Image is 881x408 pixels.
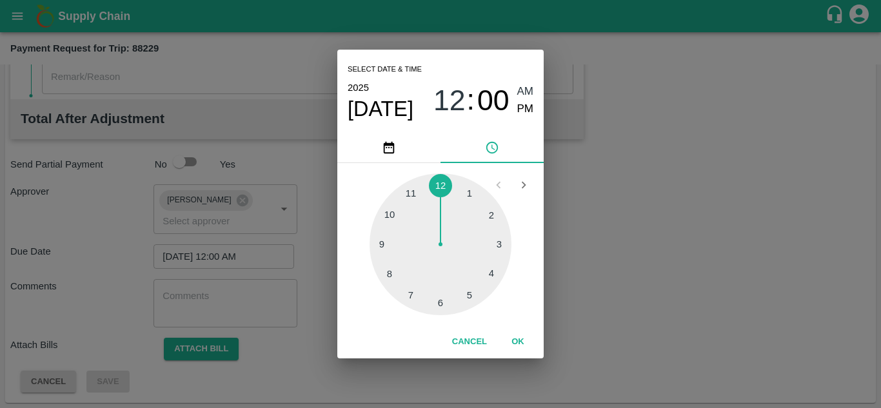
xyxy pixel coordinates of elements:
button: 00 [477,83,510,117]
button: 12 [433,83,466,117]
span: 12 [433,84,466,117]
button: [DATE] [348,96,413,122]
button: pick time [440,132,544,163]
button: AM [517,83,534,101]
span: : [467,83,475,117]
button: 2025 [348,79,369,96]
button: Open next view [511,173,536,197]
button: Cancel [447,331,492,353]
button: pick date [337,132,440,163]
button: OK [497,331,539,353]
span: Select date & time [348,60,422,79]
button: PM [517,101,534,118]
span: 00 [477,84,510,117]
